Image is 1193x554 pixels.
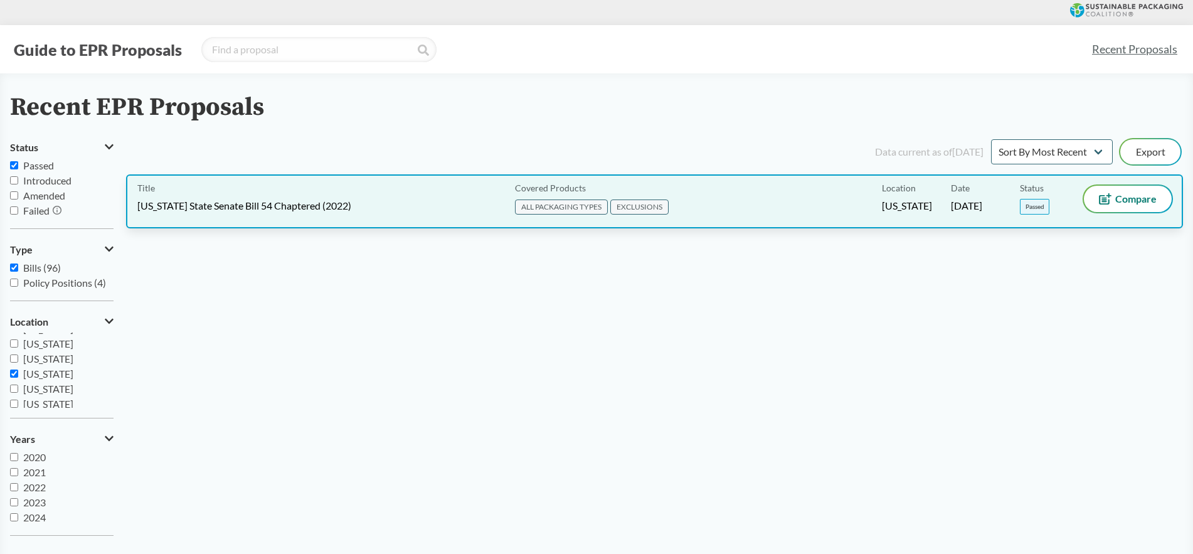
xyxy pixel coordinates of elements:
input: Bills (96) [10,264,18,272]
button: Export [1120,139,1180,164]
input: Failed [10,206,18,215]
span: 2023 [23,496,46,508]
button: Compare [1084,186,1172,212]
input: Passed [10,161,18,169]
input: [US_STATE] [10,385,18,393]
span: Location [882,181,916,194]
span: Status [1020,181,1044,194]
button: Guide to EPR Proposals [10,40,186,60]
span: Introduced [23,174,72,186]
button: Status [10,137,114,158]
span: 2024 [23,511,46,523]
input: Introduced [10,176,18,184]
span: [DATE] [951,199,982,213]
h2: Recent EPR Proposals [10,93,264,122]
input: [US_STATE] [10,354,18,363]
input: 2023 [10,498,18,506]
span: Location [10,316,48,328]
span: EXCLUSIONS [610,200,669,215]
input: 2020 [10,453,18,461]
span: [US_STATE] [23,398,73,410]
span: Policy Positions (4) [23,277,106,289]
input: [US_STATE] [10,339,18,348]
span: [US_STATE] [23,368,73,380]
input: 2024 [10,513,18,521]
div: Data current as of [DATE] [875,144,984,159]
span: Failed [23,205,50,216]
span: [US_STATE] [23,383,73,395]
span: Covered Products [515,181,586,194]
span: [US_STATE] [23,338,73,349]
a: Recent Proposals [1086,35,1183,63]
span: ALL PACKAGING TYPES [515,200,608,215]
span: Years [10,434,35,445]
input: 2022 [10,483,18,491]
span: [US_STATE] [23,353,73,365]
input: [US_STATE] [10,370,18,378]
button: Type [10,239,114,260]
input: [US_STATE] [10,400,18,408]
span: Passed [1020,199,1049,215]
span: Bills (96) [23,262,61,274]
span: 2021 [23,466,46,478]
input: Policy Positions (4) [10,279,18,287]
span: Type [10,244,33,255]
span: [US_STATE] [882,199,932,213]
button: Location [10,311,114,333]
input: 2021 [10,468,18,476]
span: Title [137,181,155,194]
input: Amended [10,191,18,200]
span: Amended [23,189,65,201]
span: Passed [23,159,54,171]
span: Status [10,142,38,153]
span: 2020 [23,451,46,463]
span: Compare [1115,194,1157,204]
button: Years [10,429,114,450]
span: [US_STATE] State Senate Bill 54 Chaptered (2022) [137,199,351,213]
input: Find a proposal [201,37,437,62]
span: Date [951,181,970,194]
span: 2022 [23,481,46,493]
